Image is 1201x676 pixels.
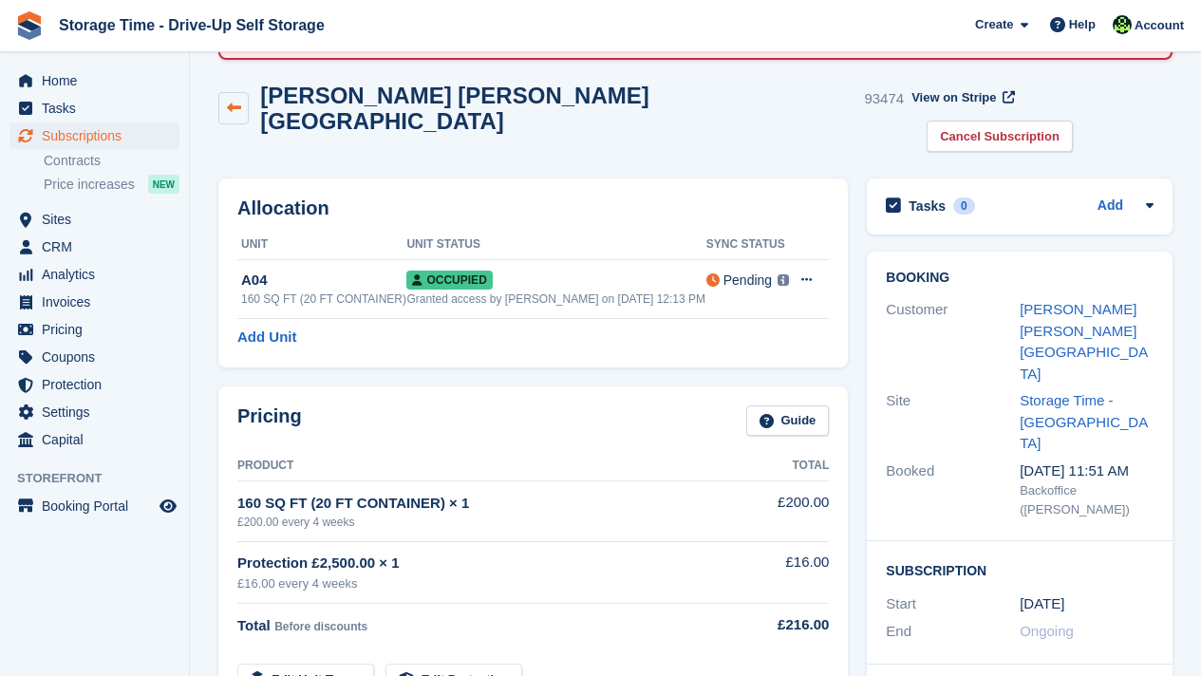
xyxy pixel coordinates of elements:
[42,67,156,94] span: Home
[9,67,179,94] a: menu
[1020,481,1154,518] div: Backoffice ([PERSON_NAME])
[42,316,156,343] span: Pricing
[1020,593,1064,615] time: 2025-07-01 00:00:00 UTC
[886,593,1020,615] div: Start
[9,95,179,122] a: menu
[864,88,904,110] div: 93474
[886,390,1020,455] div: Site
[42,206,156,233] span: Sites
[1069,15,1096,34] span: Help
[42,122,156,149] span: Subscriptions
[406,291,705,308] div: Granted access by [PERSON_NAME] on [DATE] 12:13 PM
[148,175,179,194] div: NEW
[886,621,1020,643] div: End
[9,493,179,519] a: menu
[44,152,179,170] a: Contracts
[706,230,790,260] th: Sync Status
[42,493,156,519] span: Booking Portal
[9,371,179,398] a: menu
[904,83,1019,114] a: View on Stripe
[15,11,44,40] img: stora-icon-8386f47178a22dfd0bd8f6a31ec36ba5ce8667c1dd55bd0f319d3a0aa187defe.svg
[1020,392,1148,451] a: Storage Time - [GEOGRAPHIC_DATA]
[237,451,739,481] th: Product
[1020,623,1074,639] span: Ongoing
[42,261,156,288] span: Analytics
[739,541,829,603] td: £16.00
[241,291,406,308] div: 160 SQ FT (20 FT CONTAINER)
[237,617,271,633] span: Total
[886,560,1154,579] h2: Subscription
[909,197,946,215] h2: Tasks
[9,426,179,453] a: menu
[9,261,179,288] a: menu
[778,274,789,286] img: icon-info-grey-7440780725fd019a000dd9b08b2336e03edf1995a4989e88bcd33f0948082b44.svg
[1098,196,1123,217] a: Add
[42,95,156,122] span: Tasks
[237,493,739,515] div: 160 SQ FT (20 FT CONTAINER) × 1
[1113,15,1132,34] img: Laaibah Sarwar
[953,197,975,215] div: 0
[739,481,829,541] td: £200.00
[886,460,1020,519] div: Booked
[274,620,367,633] span: Before discounts
[1020,460,1154,482] div: [DATE] 11:51 AM
[17,469,189,488] span: Storefront
[51,9,332,41] a: Storage Time - Drive-Up Self Storage
[9,234,179,260] a: menu
[237,514,739,531] div: £200.00 every 4 weeks
[237,574,739,593] div: £16.00 every 4 weeks
[237,197,829,219] h2: Allocation
[9,316,179,343] a: menu
[42,371,156,398] span: Protection
[42,399,156,425] span: Settings
[739,614,829,636] div: £216.00
[237,405,302,437] h2: Pricing
[9,206,179,233] a: menu
[9,399,179,425] a: menu
[886,271,1154,286] h2: Booking
[746,405,830,437] a: Guide
[975,15,1013,34] span: Create
[406,230,705,260] th: Unit Status
[42,344,156,370] span: Coupons
[42,426,156,453] span: Capital
[739,451,829,481] th: Total
[237,230,406,260] th: Unit
[157,495,179,517] a: Preview store
[9,344,179,370] a: menu
[1135,16,1184,35] span: Account
[237,553,739,574] div: Protection £2,500.00 × 1
[406,271,492,290] span: Occupied
[42,289,156,315] span: Invoices
[927,121,1073,152] a: Cancel Subscription
[723,271,772,291] div: Pending
[260,83,856,134] h2: [PERSON_NAME] [PERSON_NAME][GEOGRAPHIC_DATA]
[241,270,406,291] div: A04
[1020,301,1148,382] a: [PERSON_NAME] [PERSON_NAME][GEOGRAPHIC_DATA]
[44,176,135,194] span: Price increases
[9,289,179,315] a: menu
[237,327,296,348] a: Add Unit
[911,88,996,107] span: View on Stripe
[42,234,156,260] span: CRM
[886,299,1020,385] div: Customer
[44,174,179,195] a: Price increases NEW
[9,122,179,149] a: menu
